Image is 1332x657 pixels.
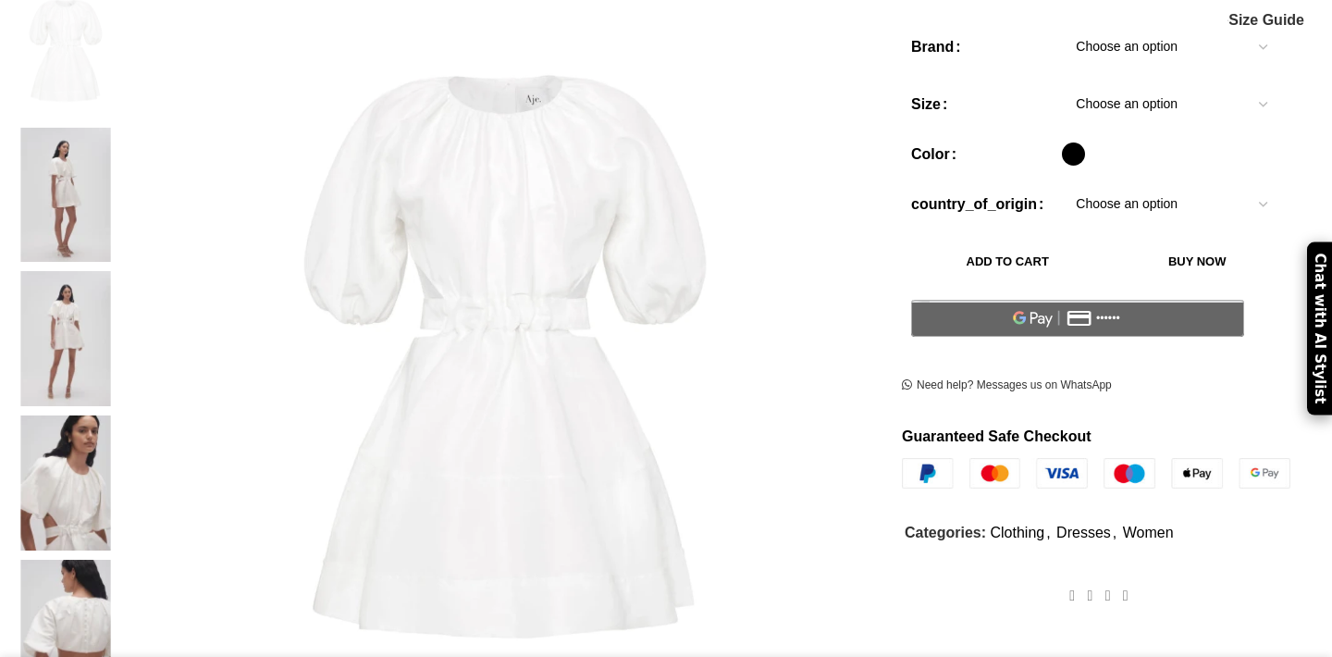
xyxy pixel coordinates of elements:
a: Clothing [990,525,1044,540]
button: Pay with GPay [911,300,1244,337]
label: Brand [911,35,961,59]
a: Women [1123,525,1174,540]
a: Size Guide [1227,13,1304,28]
button: Add to cart [911,242,1104,281]
a: Need help? Messages us on WhatsApp [902,378,1112,393]
label: Color [911,143,956,167]
span: , [1113,521,1116,545]
a: Facebook social link [1064,582,1081,609]
label: Size [911,93,947,117]
text: •••••• [1096,312,1120,325]
a: X social link [1081,582,1099,609]
img: guaranteed-safe-checkout-bordered.j [902,458,1290,490]
a: Dresses [1056,525,1111,540]
label: country_of_origin [911,192,1043,217]
strong: Guaranteed Safe Checkout [902,428,1091,444]
img: Aje clothing [9,415,122,551]
button: Buy now [1113,242,1281,281]
span: Categories: [905,525,986,540]
img: Mimosa Cut Out Mini Dress [9,271,122,406]
a: Pinterest social link [1099,582,1116,609]
span: , [1046,521,1050,545]
img: aje [9,128,122,263]
a: WhatsApp social link [1116,582,1134,609]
